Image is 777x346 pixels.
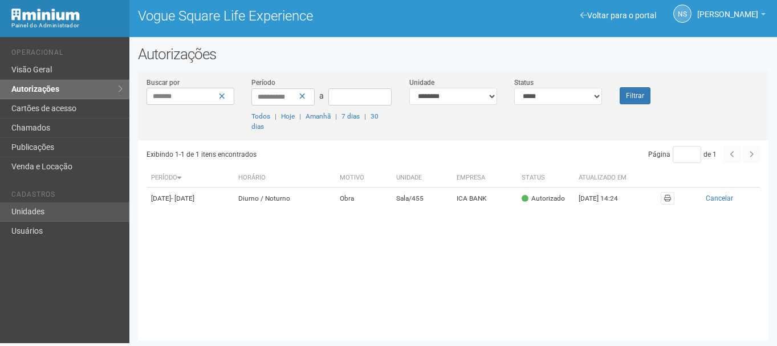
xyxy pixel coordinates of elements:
span: - [DATE] [171,194,194,202]
label: Período [251,78,275,88]
td: [DATE] 14:24 [574,188,637,210]
a: Hoje [281,112,295,120]
button: Cancelar [684,192,755,205]
span: Página de 1 [648,150,717,158]
span: | [275,112,276,120]
th: Empresa [452,169,516,188]
a: Todos [251,112,270,120]
button: Filtrar [620,87,650,104]
th: Unidade [392,169,453,188]
span: a [319,91,324,100]
h2: Autorizações [138,46,768,63]
label: Status [514,78,534,88]
td: Obra [335,188,391,210]
div: Painel do Administrador [11,21,121,31]
th: Período [147,169,234,188]
th: Horário [234,169,335,188]
label: Buscar por [147,78,180,88]
td: Sala/455 [392,188,453,210]
span: | [335,112,337,120]
div: Exibindo 1-1 de 1 itens encontrados [147,146,449,163]
a: 7 dias [341,112,360,120]
img: Minium [11,9,80,21]
h1: Vogue Square Life Experience [138,9,445,23]
li: Operacional [11,48,121,60]
div: Autorizado [522,194,565,203]
th: Atualizado em [574,169,637,188]
td: ICA BANK [452,188,516,210]
a: NS [673,5,691,23]
th: Status [517,169,574,188]
span: | [299,112,301,120]
a: Voltar para o portal [580,11,656,20]
li: Cadastros [11,190,121,202]
td: [DATE] [147,188,234,210]
label: Unidade [409,78,434,88]
a: [PERSON_NAME] [697,11,766,21]
td: Diurno / Noturno [234,188,335,210]
span: | [364,112,366,120]
th: Motivo [335,169,391,188]
a: Amanhã [306,112,331,120]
